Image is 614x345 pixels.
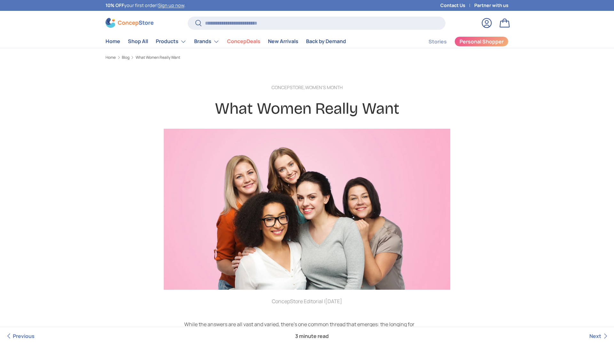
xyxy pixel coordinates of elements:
[190,35,223,48] summary: Brands
[454,36,508,47] a: Personal Shopper
[184,297,430,305] p: ConcepStore Editorial |
[306,35,346,48] a: Back by Demand
[156,35,186,48] a: Products
[184,99,430,119] h1: What Women Really Want
[152,35,190,48] summary: Products
[325,298,342,305] time: [DATE]
[5,327,35,345] a: Previous
[589,327,609,345] a: Next
[429,35,447,48] a: Stories
[106,2,185,9] p: your first order! .
[13,333,35,340] span: Previous
[474,2,508,9] a: Partner with us
[106,35,120,48] a: Home
[440,2,474,9] a: Contact Us
[122,56,130,59] a: Blog
[227,35,260,48] a: ConcepDeals
[184,320,430,336] p: While the answers are all vast and varied, there’s one common thread that emerges: the longing fo...
[106,2,124,8] strong: 10% OFF
[128,35,148,48] a: Shop All
[106,35,346,48] nav: Primary
[589,333,601,340] span: Next
[194,35,219,48] a: Brands
[106,56,116,59] a: Home
[460,39,504,44] span: Personal Shopper
[272,84,305,90] a: ConcepStore,
[164,129,450,290] img: women-in-all-colors-posing-for-a-photo-concepstore-iwd2024-article
[158,2,184,8] a: Sign up now
[413,35,508,48] nav: Secondary
[106,55,508,60] nav: Breadcrumbs
[305,84,343,90] a: Women's Month
[106,18,153,28] img: ConcepStore
[136,56,180,59] a: What Women Really Want
[290,327,334,345] span: 3 minute read
[268,35,298,48] a: New Arrivals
